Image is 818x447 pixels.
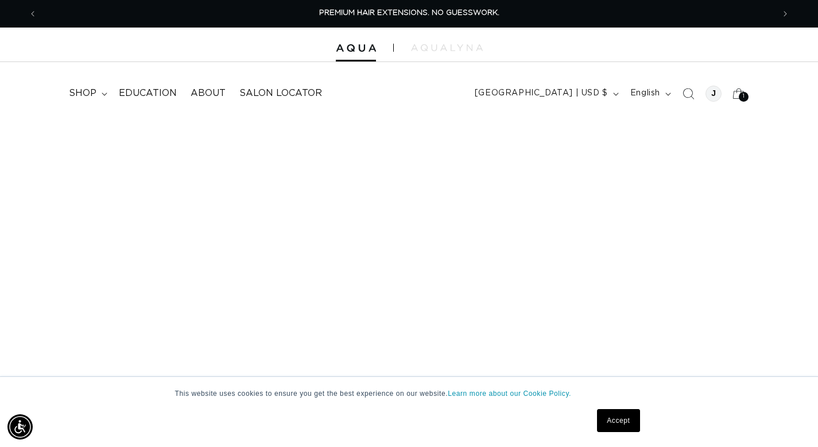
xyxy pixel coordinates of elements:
[336,44,376,52] img: Aqua Hair Extensions
[597,409,639,432] a: Accept
[20,3,45,25] button: Previous announcement
[62,80,112,106] summary: shop
[773,3,798,25] button: Next announcement
[119,87,177,99] span: Education
[319,9,499,17] span: PREMIUM HAIR EXTENSIONS. NO GUESSWORK.
[630,87,660,99] span: English
[184,80,232,106] a: About
[232,80,329,106] a: Salon Locator
[623,83,676,105] button: English
[475,87,608,99] span: [GEOGRAPHIC_DATA] | USD $
[7,414,33,440] div: Accessibility Menu
[239,87,322,99] span: Salon Locator
[411,44,483,51] img: aqualyna.com
[468,83,623,105] button: [GEOGRAPHIC_DATA] | USD $
[69,87,96,99] span: shop
[175,388,643,399] p: This website uses cookies to ensure you get the best experience on our website.
[676,81,701,106] summary: Search
[743,92,745,102] span: 1
[448,390,571,398] a: Learn more about our Cookie Policy.
[112,80,184,106] a: Education
[191,87,226,99] span: About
